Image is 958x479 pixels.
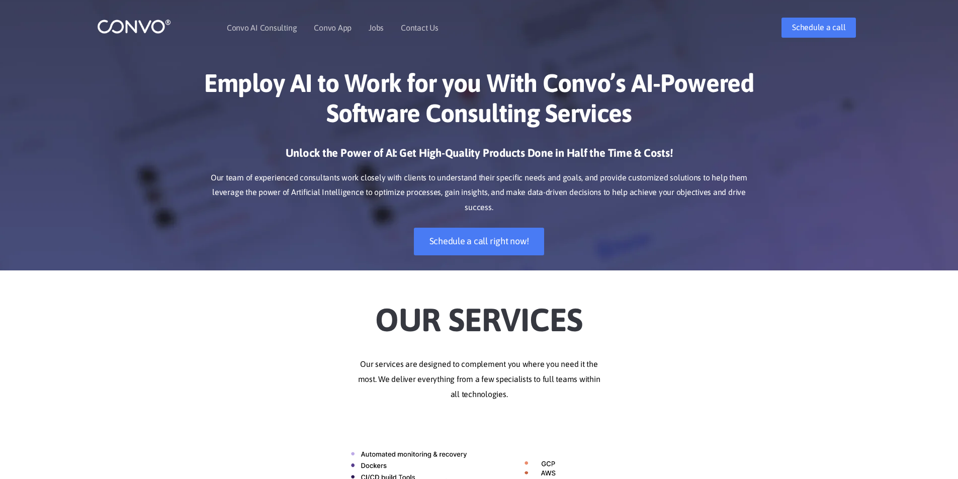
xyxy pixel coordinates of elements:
[200,146,758,168] h3: Unlock the Power of AI: Get High-Quality Products Done in Half the Time & Costs!
[401,24,439,32] a: Contact Us
[414,228,545,255] a: Schedule a call right now!
[369,24,384,32] a: Jobs
[200,357,758,402] p: Our services are designed to complement you where you need it the most. We deliver everything fro...
[200,285,758,342] h2: Our Services
[200,170,758,216] p: Our team of experienced consultants work closely with clients to understand their specific needs ...
[200,68,758,136] h1: Employ AI to Work for you With Convo’s AI-Powered Software Consulting Services
[97,19,171,34] img: logo_1.png
[314,24,352,32] a: Convo App
[227,24,297,32] a: Convo AI Consulting
[781,18,856,38] a: Schedule a call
